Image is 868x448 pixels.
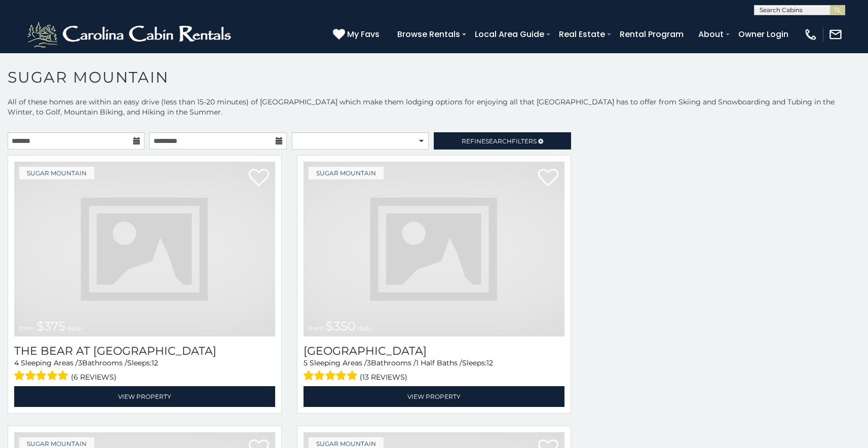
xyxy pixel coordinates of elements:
a: Add to favorites [538,168,558,189]
h3: Grouse Moor Lodge [304,344,564,358]
span: (13 reviews) [360,370,407,384]
a: About [693,25,729,43]
span: 3 [367,358,371,367]
img: White-1-2.png [25,19,236,50]
img: dummy-image.jpg [304,162,564,337]
span: from [309,324,324,332]
img: phone-regular-white.png [804,27,818,42]
span: from [19,324,34,332]
span: 3 [78,358,82,367]
a: Real Estate [554,25,610,43]
a: My Favs [333,28,382,41]
a: View Property [304,386,564,407]
img: dummy-image.jpg [14,162,275,337]
a: RefineSearchFilters [434,132,571,150]
span: $375 [36,319,65,333]
img: mail-regular-white.png [828,27,843,42]
span: Refine Filters [462,137,537,145]
a: Sugar Mountain [19,167,94,179]
span: (6 reviews) [71,370,117,384]
span: 12 [486,358,493,367]
a: Owner Login [733,25,794,43]
a: Browse Rentals [392,25,465,43]
a: Add to favorites [249,168,269,189]
a: from $350 daily [304,162,564,337]
a: View Property [14,386,275,407]
span: Search [485,137,512,145]
span: $350 [326,319,356,333]
span: My Favs [347,28,380,41]
a: Sugar Mountain [309,167,384,179]
div: Sleeping Areas / Bathrooms / Sleeps: [304,358,564,384]
a: from $375 daily [14,162,275,337]
span: 5 [304,358,308,367]
span: 12 [152,358,158,367]
a: Local Area Guide [470,25,549,43]
span: 1 Half Baths / [416,358,462,367]
a: Rental Program [615,25,689,43]
h3: The Bear At Sugar Mountain [14,344,275,358]
span: daily [358,324,372,332]
a: The Bear At [GEOGRAPHIC_DATA] [14,344,275,358]
span: 4 [14,358,19,367]
span: daily [67,324,82,332]
div: Sleeping Areas / Bathrooms / Sleeps: [14,358,275,384]
a: [GEOGRAPHIC_DATA] [304,344,564,358]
